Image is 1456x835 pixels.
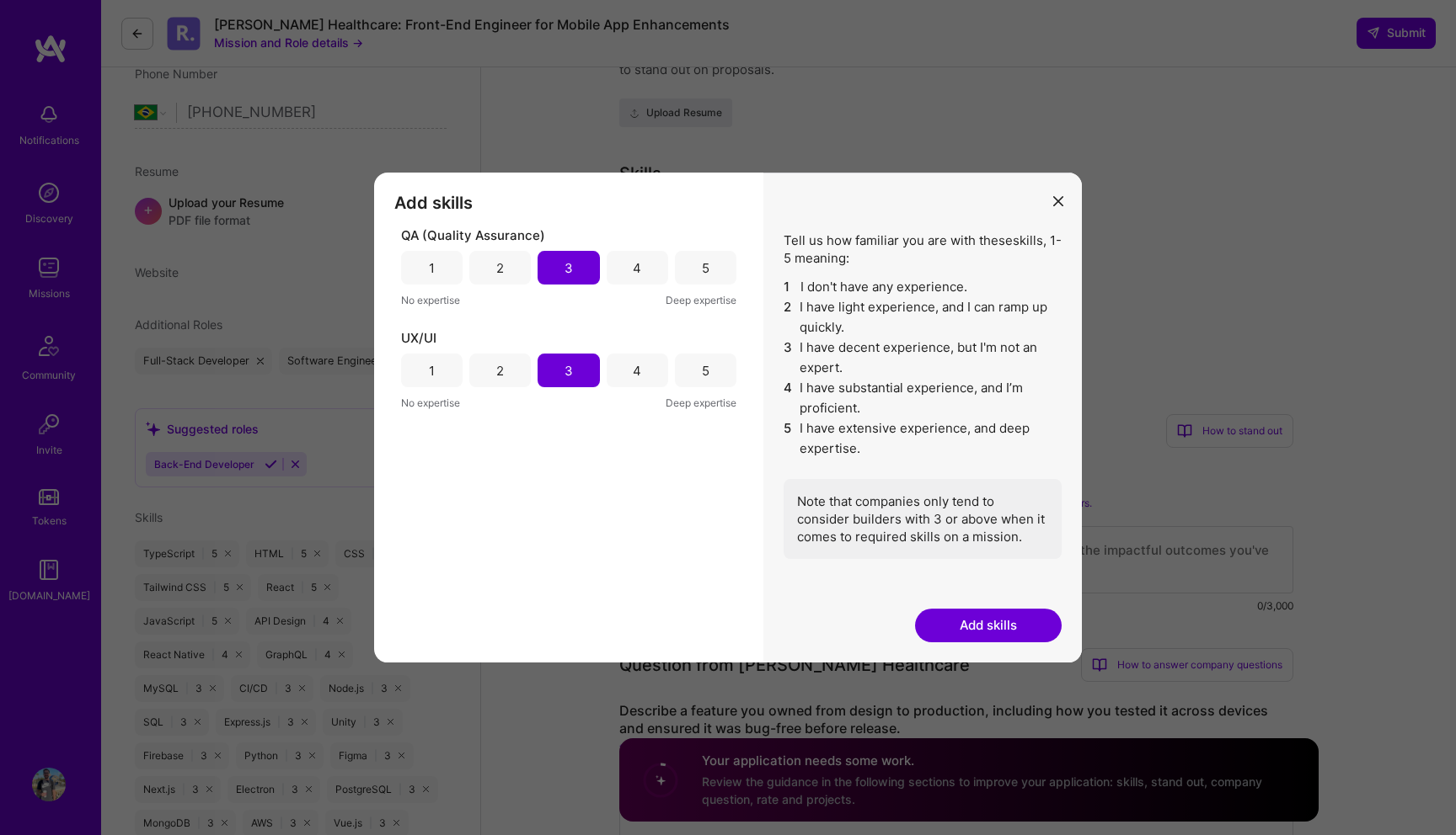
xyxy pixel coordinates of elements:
[633,259,641,277] div: 4
[401,291,460,309] span: No expertise
[915,609,1062,642] button: Add skills
[496,362,504,380] div: 2
[784,338,1062,378] li: I have decent experience, but I'm not an expert.
[429,259,435,277] div: 1
[784,277,1062,297] li: I don't have any experience.
[784,277,794,297] span: 1
[702,259,709,277] div: 5
[784,338,793,378] span: 3
[429,362,435,380] div: 1
[784,378,1062,418] li: I have substantial experience, and I’m proficient.
[565,259,573,277] div: 3
[633,362,641,380] div: 4
[784,297,793,338] span: 2
[784,418,1062,459] li: I have extensive experience, and deep expertise.
[666,394,736,412] span: Deep expertise
[401,226,545,244] span: QA (Quality Assurance)
[784,479,1062,559] div: Note that companies only tend to consider builders with 3 or above when it comes to required skil...
[784,418,793,459] span: 5
[394,193,743,213] h3: Add skills
[374,173,1082,662] div: modal
[565,362,573,380] div: 3
[784,231,1062,559] div: Tell us how familiar you are with these skills , 1-5 meaning:
[666,291,736,309] span: Deep expertise
[401,394,460,412] span: No expertise
[702,362,709,380] div: 5
[1053,196,1063,206] i: icon Close
[401,329,436,347] span: UX/UI
[496,259,504,277] div: 2
[784,297,1062,338] li: I have light experience, and I can ramp up quickly.
[784,378,793,418] span: 4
